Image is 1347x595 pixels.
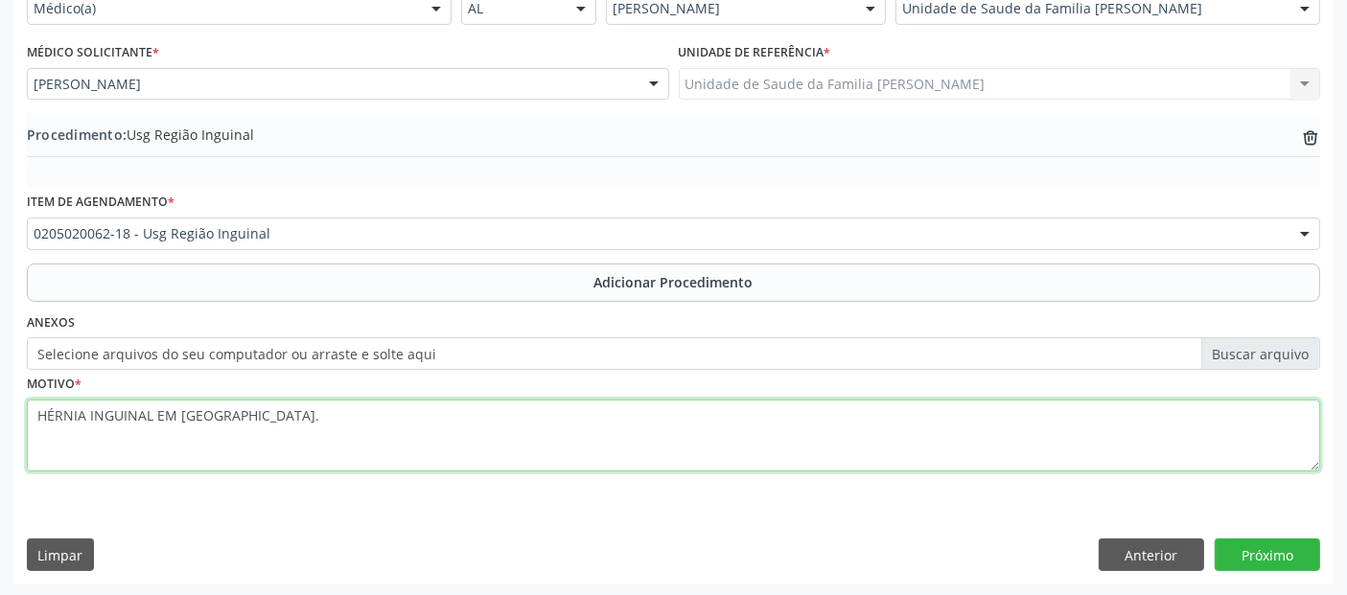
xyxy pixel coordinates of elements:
[27,188,174,217] label: Item de agendamento
[27,125,254,145] span: Usg Região Inguinal
[27,38,159,68] label: Médico Solicitante
[1215,538,1320,571] button: Próximo
[594,272,754,292] span: Adicionar Procedimento
[1099,538,1204,571] button: Anterior
[27,126,127,144] span: Procedimento:
[34,224,1281,243] span: 0205020062-18 - Usg Região Inguinal
[27,263,1320,302] button: Adicionar Procedimento
[27,370,81,400] label: Motivo
[27,309,75,338] label: Anexos
[34,75,630,94] span: [PERSON_NAME]
[679,38,831,68] label: Unidade de referência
